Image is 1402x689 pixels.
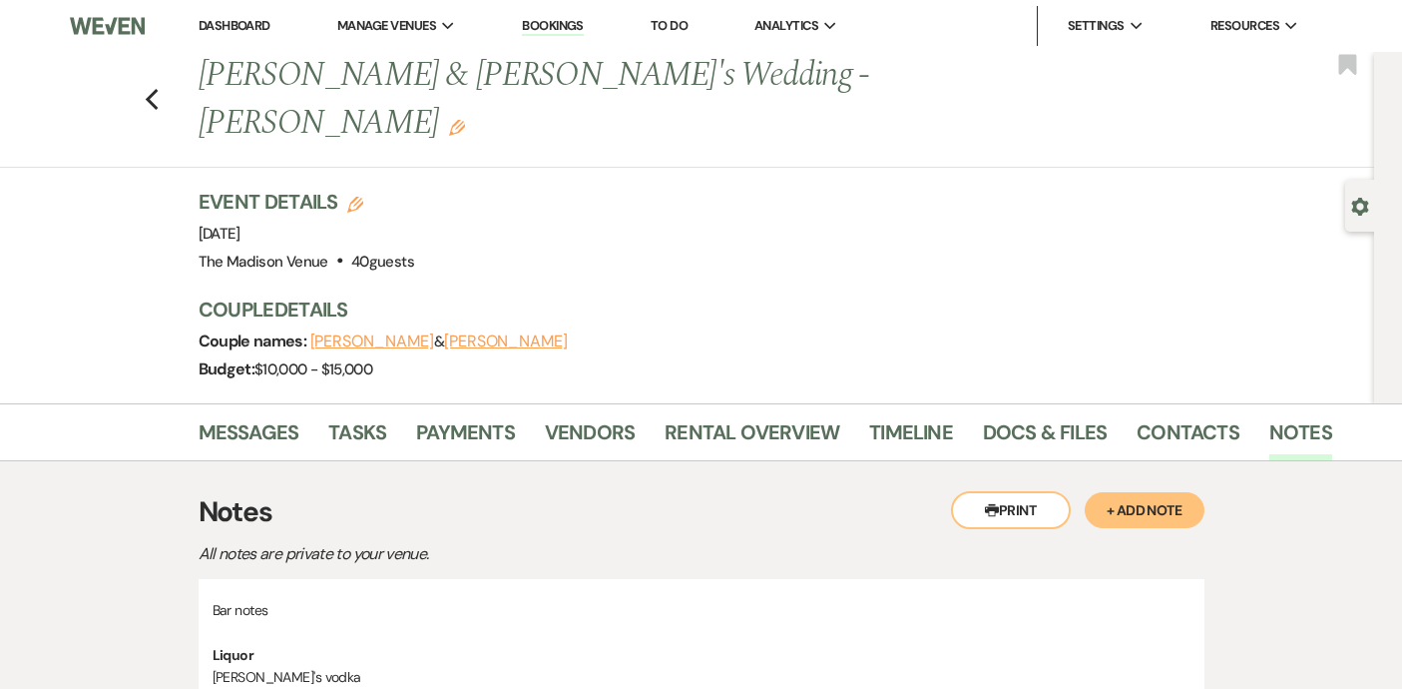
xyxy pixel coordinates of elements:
img: Weven Logo [70,5,145,47]
a: Messages [199,416,299,460]
strong: Liquor [213,646,254,664]
span: Budget: [199,358,255,379]
p: All notes are private to your venue. [199,541,897,567]
span: 40 guests [351,252,414,272]
a: Notes [1269,416,1332,460]
span: Resources [1210,16,1279,36]
button: [PERSON_NAME] [444,334,568,349]
a: Dashboard [199,17,270,34]
p: [PERSON_NAME]'s vodka [213,666,1190,688]
span: [DATE] [199,224,240,244]
button: [PERSON_NAME] [310,334,434,349]
span: Manage Venues [337,16,436,36]
a: Bookings [522,17,584,36]
button: + Add Note [1085,492,1204,528]
button: Edit [449,118,465,136]
h3: Notes [199,491,1204,533]
a: Vendors [545,416,635,460]
a: Timeline [869,416,953,460]
span: $10,000 - $15,000 [254,359,372,379]
a: Payments [416,416,515,460]
h3: Event Details [199,188,414,216]
span: Settings [1068,16,1125,36]
span: & [310,332,568,351]
a: Contacts [1137,416,1239,460]
button: Open lead details [1351,196,1369,215]
a: Tasks [328,416,386,460]
a: Docs & Files [983,416,1107,460]
h3: Couple Details [199,296,1316,324]
span: Couple names: [199,331,310,351]
a: To Do [651,17,688,34]
button: Print [951,491,1071,529]
p: Bar notes [213,599,1190,621]
span: Analytics [754,16,818,36]
h1: [PERSON_NAME] & [PERSON_NAME]'s Wedding - [PERSON_NAME] [199,52,1093,147]
a: Rental Overview [665,416,839,460]
span: The Madison Venue [199,252,328,272]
